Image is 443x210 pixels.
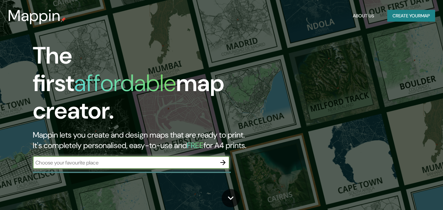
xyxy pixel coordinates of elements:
[350,10,377,22] button: About Us
[8,7,61,25] h3: Mappin
[33,42,254,130] h1: The first map creator.
[33,130,254,151] h2: Mappin lets you create and design maps that are ready to print. It's completely personalised, eas...
[61,17,66,22] img: mappin-pin
[387,10,435,22] button: Create yourmap
[33,159,216,166] input: Choose your favourite place
[187,140,204,150] h5: FREE
[74,68,176,98] h1: affordable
